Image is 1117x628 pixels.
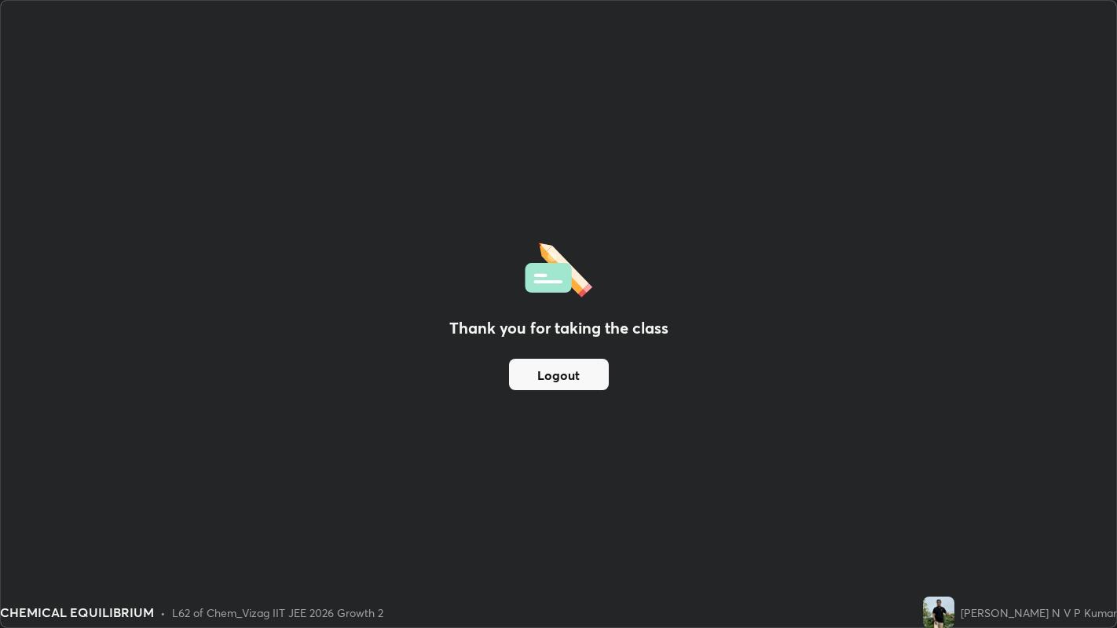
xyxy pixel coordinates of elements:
[961,604,1117,621] div: [PERSON_NAME] N V P Kumar
[525,238,592,298] img: offlineFeedback.1438e8b3.svg
[923,597,954,628] img: 7f7378863a514fab9cbf00fe159637ce.jpg
[449,316,668,340] h2: Thank you for taking the class
[509,359,609,390] button: Logout
[160,604,166,621] div: •
[172,604,383,621] div: L62 of Chem_Vizag IIT JEE 2026 Growth 2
